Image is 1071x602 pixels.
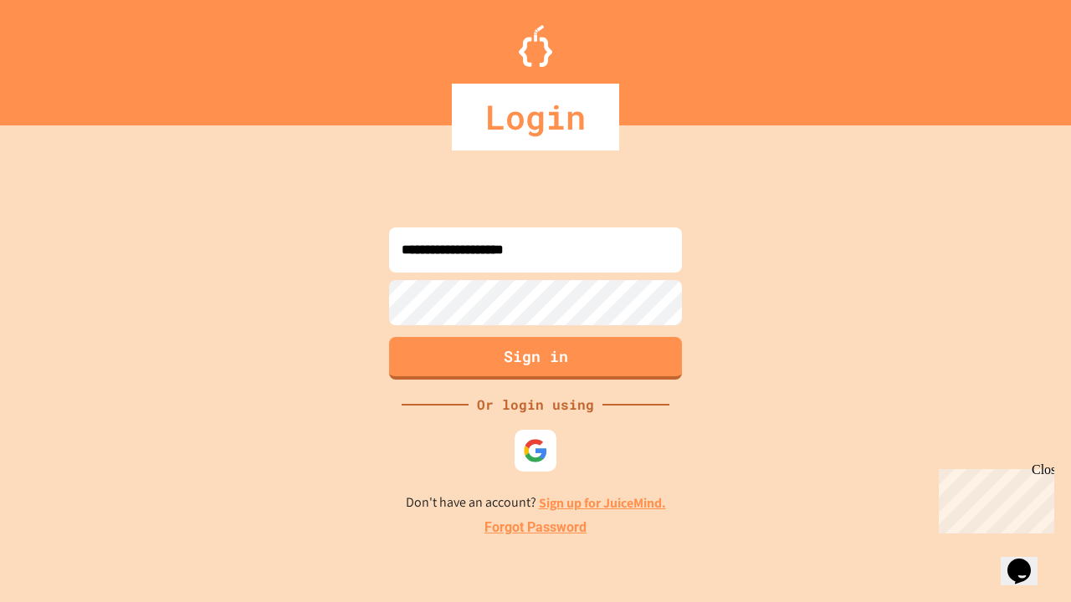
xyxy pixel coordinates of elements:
img: Logo.svg [519,25,552,67]
a: Sign up for JuiceMind. [539,494,666,512]
a: Forgot Password [484,518,587,538]
iframe: chat widget [932,462,1054,533]
p: Don't have an account? [406,492,666,513]
div: Or login using [469,395,602,415]
button: Sign in [389,337,682,380]
div: Login [452,84,619,150]
iframe: chat widget [1001,535,1054,585]
div: Chat with us now!Close [7,7,115,106]
img: google-icon.svg [523,438,548,463]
